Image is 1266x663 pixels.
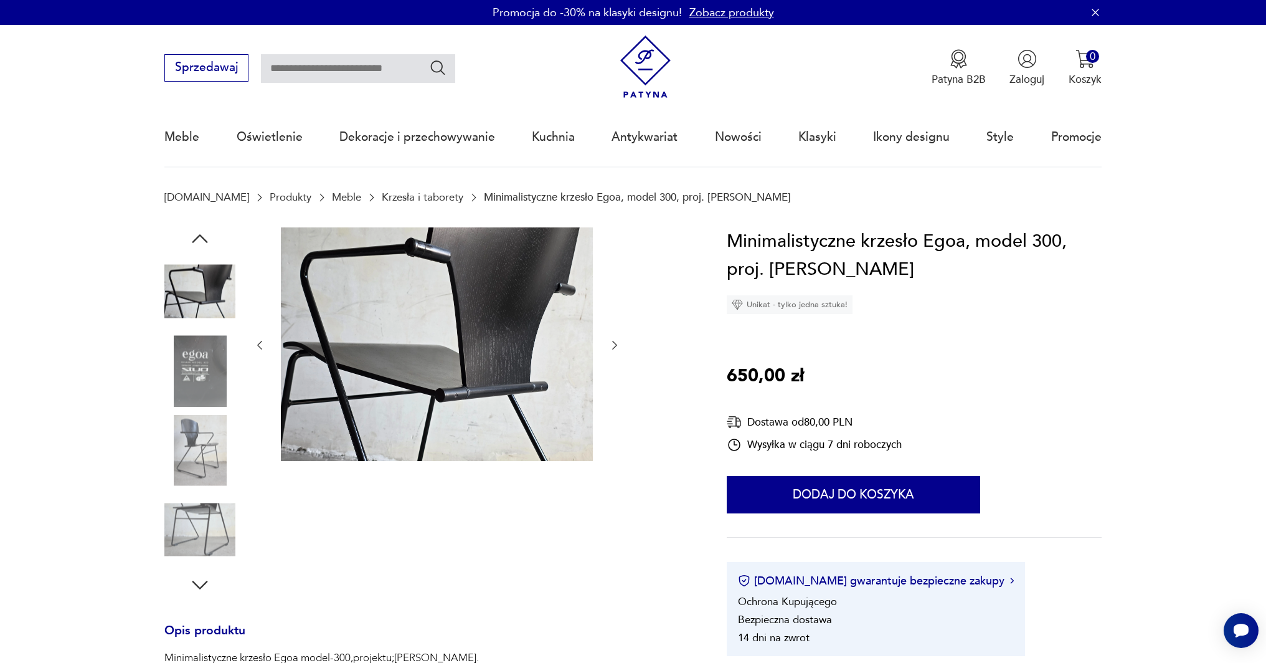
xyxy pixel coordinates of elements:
[798,108,836,166] a: Klasyki
[237,108,303,166] a: Oświetlenie
[738,631,810,645] li: 14 dni na zwrot
[484,191,791,203] p: Minimalistyczne krzesło Egoa, model 300, proj. [PERSON_NAME]
[614,36,677,98] img: Patyna - sklep z meblami i dekoracjami vintage
[612,108,678,166] a: Antykwariat
[949,49,968,69] img: Ikona medalu
[1069,49,1102,87] button: 0Koszyk
[1018,49,1037,69] img: Ikonka użytkownika
[727,414,902,430] div: Dostawa od 80,00 PLN
[164,54,248,82] button: Sprzedawaj
[1010,578,1014,584] img: Ikona strzałki w prawo
[727,227,1102,284] h1: Minimalistyczne krzesło Egoa, model 300, proj. [PERSON_NAME]
[493,5,682,21] p: Promocja do -30% na klasyki designu!
[738,575,750,587] img: Ikona certyfikatu
[932,49,986,87] button: Patyna B2B
[164,626,691,651] h3: Opis produktu
[932,49,986,87] a: Ikona medaluPatyna B2B
[164,64,248,74] a: Sprzedawaj
[1075,49,1095,69] img: Ikona koszyka
[1009,49,1044,87] button: Zaloguj
[164,494,235,565] img: Zdjęcie produktu Minimalistyczne krzesło Egoa, model 300, proj. Josep Mora
[1086,50,1099,63] div: 0
[1051,108,1102,166] a: Promocje
[738,594,837,609] li: Ochrona Kupującego
[532,108,575,166] a: Kuchnia
[1009,72,1044,87] p: Zaloguj
[281,227,593,462] img: Zdjęcie produktu Minimalistyczne krzesło Egoa, model 300, proj. Josep Mora
[164,256,235,327] img: Zdjęcie produktu Minimalistyczne krzesło Egoa, model 300, proj. Josep Mora
[715,108,762,166] a: Nowości
[732,299,743,310] img: Ikona diamentu
[738,573,1014,589] button: [DOMAIN_NAME] gwarantuje bezpieczne zakupy
[429,59,447,77] button: Szukaj
[164,415,235,486] img: Zdjęcie produktu Minimalistyczne krzesło Egoa, model 300, proj. Josep Mora
[727,437,902,452] div: Wysyłka w ciągu 7 dni roboczych
[873,108,950,166] a: Ikony designu
[164,108,199,166] a: Meble
[1069,72,1102,87] p: Koszyk
[1224,613,1259,648] iframe: Smartsupp widget button
[164,335,235,406] img: Zdjęcie produktu Minimalistyczne krzesło Egoa, model 300, proj. Josep Mora
[727,362,804,391] p: 650,00 zł
[164,191,249,203] a: [DOMAIN_NAME]
[382,191,463,203] a: Krzesła i taborety
[727,476,980,513] button: Dodaj do koszyka
[932,72,986,87] p: Patyna B2B
[689,5,774,21] a: Zobacz produkty
[727,414,742,430] img: Ikona dostawy
[727,295,853,314] div: Unikat - tylko jedna sztuka!
[270,191,311,203] a: Produkty
[332,191,361,203] a: Meble
[986,108,1014,166] a: Style
[738,613,832,627] li: Bezpieczna dostawa
[339,108,495,166] a: Dekoracje i przechowywanie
